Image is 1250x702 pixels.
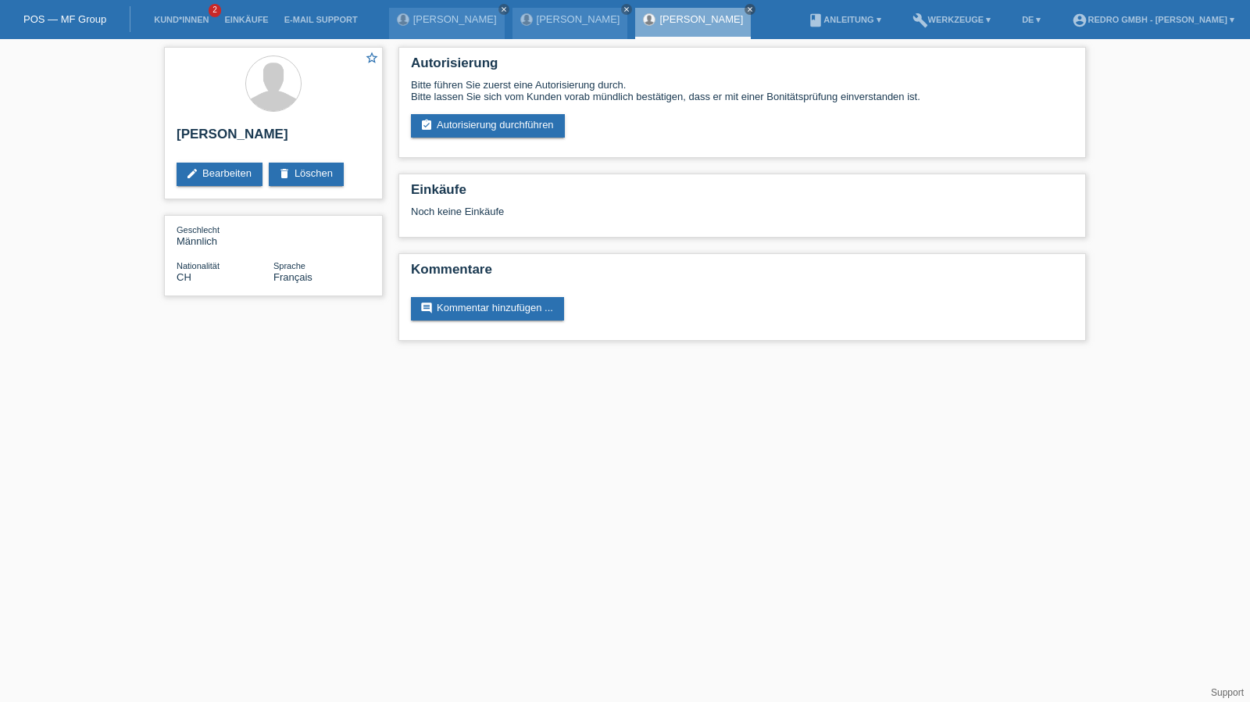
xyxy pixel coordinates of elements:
[621,4,632,15] a: close
[659,13,743,25] a: [PERSON_NAME]
[1014,15,1048,24] a: DE ▾
[216,15,276,24] a: Einkäufe
[177,225,220,235] span: Geschlecht
[1064,15,1242,24] a: account_circleRedro GmbH - [PERSON_NAME] ▾
[411,56,1073,79] h2: Autorisierung
[277,15,366,24] a: E-Mail Support
[411,79,1073,102] div: Bitte führen Sie zuerst eine Autorisierung durch. Bitte lassen Sie sich vom Kunden vorab mündlich...
[1211,687,1244,698] a: Support
[1072,13,1087,28] i: account_circle
[186,167,198,180] i: edit
[177,271,191,283] span: Schweiz
[411,297,564,321] a: commentKommentar hinzufügen ...
[745,4,755,15] a: close
[278,167,291,180] i: delete
[177,127,370,150] h2: [PERSON_NAME]
[746,5,754,13] i: close
[23,13,106,25] a: POS — MF Group
[808,13,823,28] i: book
[177,261,220,270] span: Nationalität
[500,5,508,13] i: close
[623,5,630,13] i: close
[420,119,433,131] i: assignment_turned_in
[420,302,433,314] i: comment
[273,261,305,270] span: Sprache
[365,51,379,65] i: star_border
[498,4,509,15] a: close
[413,13,497,25] a: [PERSON_NAME]
[269,163,344,186] a: deleteLöschen
[912,13,928,28] i: build
[177,224,273,247] div: Männlich
[365,51,379,67] a: star_border
[800,15,888,24] a: bookAnleitung ▾
[411,182,1073,206] h2: Einkäufe
[905,15,999,24] a: buildWerkzeuge ▾
[411,262,1073,285] h2: Kommentare
[177,163,262,186] a: editBearbeiten
[411,114,565,138] a: assignment_turned_inAutorisierung durchführen
[146,15,216,24] a: Kund*innen
[537,13,620,25] a: [PERSON_NAME]
[411,206,1073,229] div: Noch keine Einkäufe
[273,271,312,283] span: Français
[209,4,221,17] span: 2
